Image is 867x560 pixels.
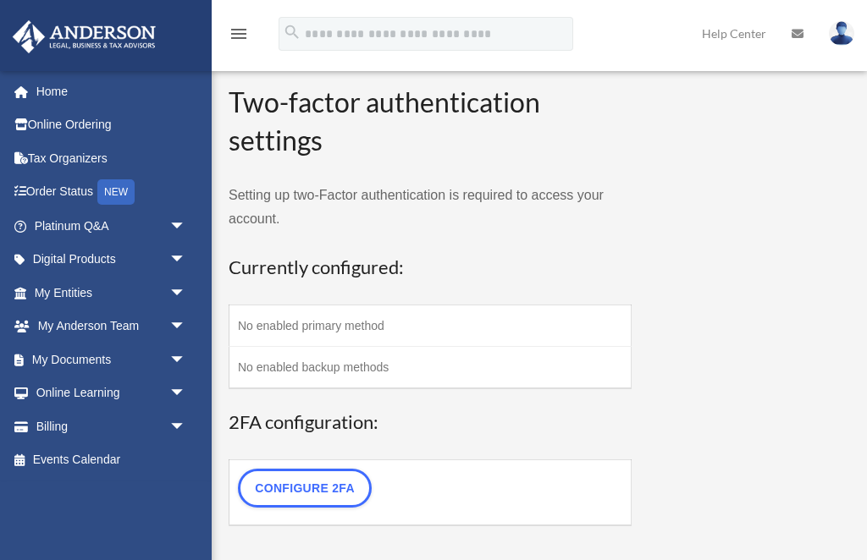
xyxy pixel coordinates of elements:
i: menu [229,24,249,44]
a: Events Calendar [12,443,212,477]
a: Online Ordering [12,108,212,142]
a: Order StatusNEW [12,175,212,210]
a: Configure 2FA [238,469,372,508]
a: Billingarrow_drop_down [12,409,212,443]
h3: Currently configured: [229,255,632,281]
a: Online Learningarrow_drop_down [12,376,212,410]
h3: 2FA configuration: [229,409,632,436]
span: arrow_drop_down [169,209,203,244]
i: search [283,23,301,41]
a: Platinum Q&Aarrow_drop_down [12,209,212,243]
a: My Documentsarrow_drop_down [12,343,212,376]
a: Digital Productsarrow_drop_down [12,243,212,277]
p: Setting up two-Factor authentication is required to access your account. [229,184,632,231]
td: No enabled backup methods [229,346,632,388]
span: arrow_drop_down [169,243,203,277]
a: Home [12,74,212,108]
span: arrow_drop_down [169,409,203,444]
a: menu [229,30,249,44]
span: arrow_drop_down [169,276,203,310]
span: arrow_drop_down [169,343,203,377]
td: No enabled primary method [229,305,632,346]
img: Anderson Advisors Platinum Portal [8,20,161,53]
h2: Two-factor authentication settings [229,84,632,160]
a: Tax Organizers [12,141,212,175]
a: My Entitiesarrow_drop_down [12,276,212,310]
img: User Pic [829,21,854,46]
span: arrow_drop_down [169,376,203,411]
div: NEW [97,179,135,205]
a: My Anderson Teamarrow_drop_down [12,310,212,343]
span: arrow_drop_down [169,310,203,344]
